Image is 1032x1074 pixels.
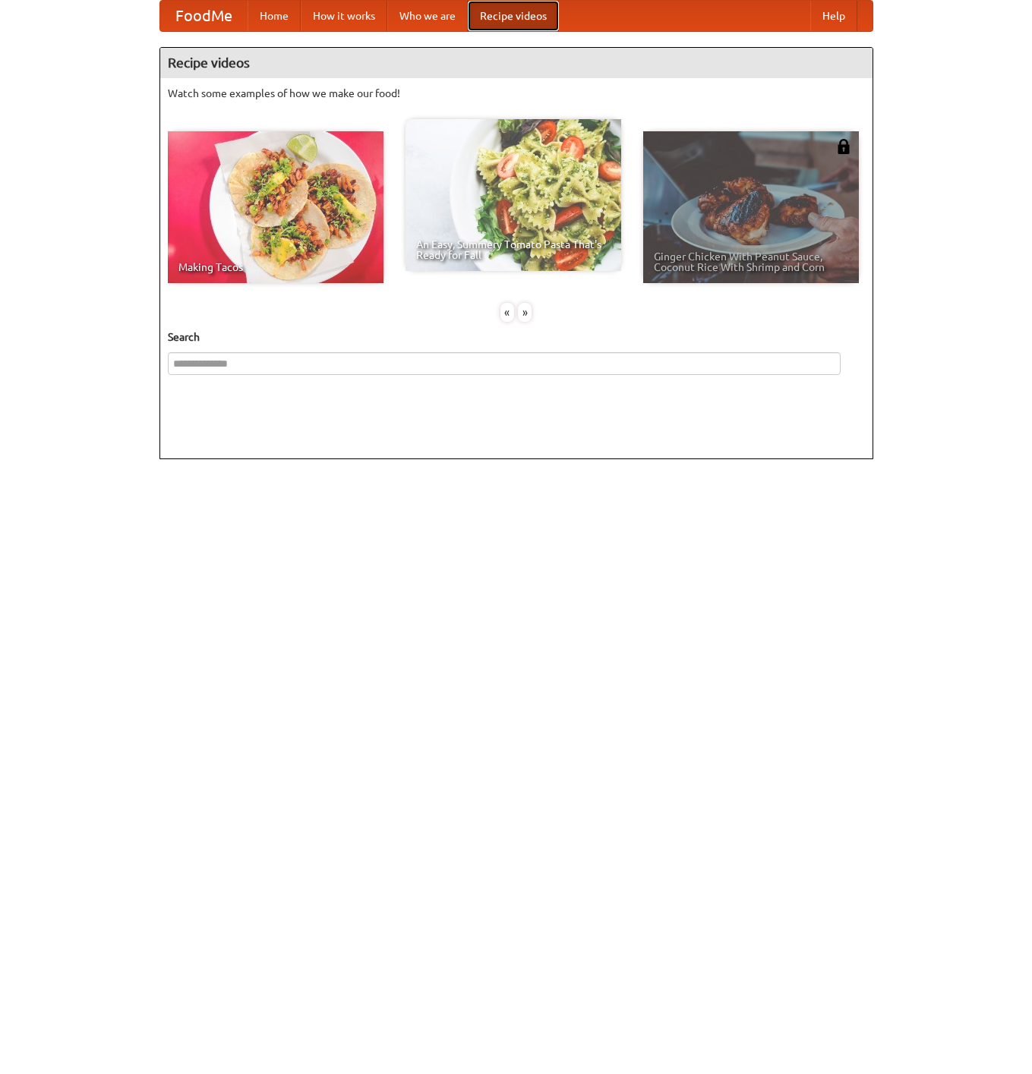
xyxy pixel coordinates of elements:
a: FoodMe [160,1,248,31]
div: » [518,303,532,322]
span: An Easy, Summery Tomato Pasta That's Ready for Fall [416,239,611,260]
img: 483408.png [836,139,851,154]
a: Making Tacos [168,131,383,283]
a: Recipe videos [468,1,559,31]
a: How it works [301,1,387,31]
div: « [500,303,514,322]
h5: Search [168,329,865,345]
a: Help [810,1,857,31]
h4: Recipe videos [160,48,873,78]
a: Home [248,1,301,31]
a: An Easy, Summery Tomato Pasta That's Ready for Fall [406,119,621,271]
span: Making Tacos [178,262,373,272]
a: Who we are [387,1,468,31]
p: Watch some examples of how we make our food! [168,86,865,101]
